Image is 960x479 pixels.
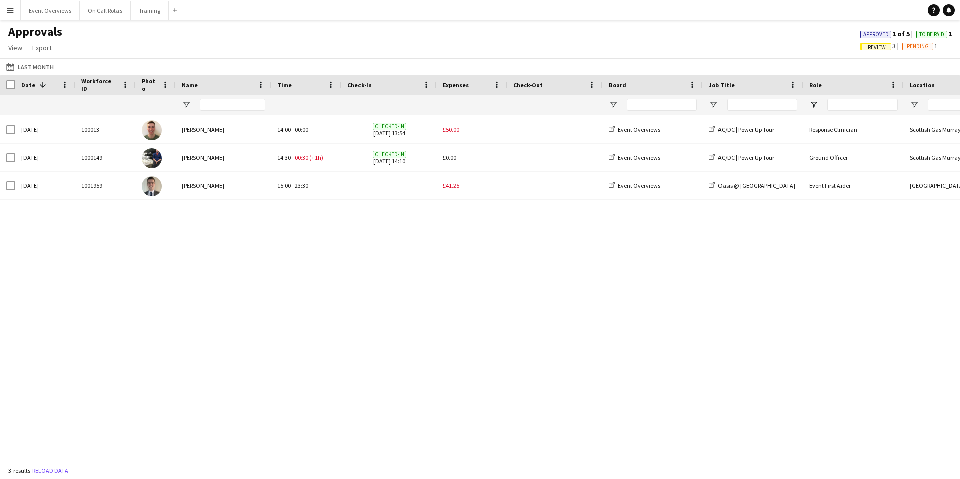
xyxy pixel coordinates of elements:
span: - [292,126,294,133]
span: [DATE] 14:10 [347,144,431,171]
span: Expenses [443,81,469,89]
div: 1001959 [75,172,136,199]
span: 1 of 5 [860,29,916,38]
span: AC/DC | Power Up Tour [718,154,774,161]
a: AC/DC | Power Up Tour [709,154,774,161]
span: - [292,182,294,189]
span: To Be Paid [919,31,944,38]
span: 14:00 [277,126,291,133]
a: Event Overviews [609,154,660,161]
span: Role [809,81,822,89]
button: Open Filter Menu [809,100,818,109]
div: Event First Aider [803,172,904,199]
span: £50.00 [443,126,459,133]
button: Last Month [4,61,56,73]
span: 1 [902,41,938,50]
input: Board Filter Input [627,99,697,111]
span: 00:00 [295,126,308,133]
button: Training [131,1,169,20]
img: Yann Cameron [142,176,162,196]
button: Open Filter Menu [182,100,191,109]
img: Ross Nicoll [142,148,162,168]
button: Open Filter Menu [609,100,618,109]
span: Name [182,81,198,89]
span: Workforce ID [81,77,117,92]
div: Response Clinician [803,115,904,143]
div: 1000149 [75,144,136,171]
img: Gordon Robertson [142,120,162,140]
div: Ground Officer [803,144,904,171]
span: Time [277,81,292,89]
span: 15:00 [277,182,291,189]
input: Job Title Filter Input [727,99,797,111]
div: [DATE] [15,115,75,143]
span: Export [32,43,52,52]
a: Event Overviews [609,126,660,133]
a: Export [28,41,56,54]
span: Event Overviews [618,126,660,133]
span: 3 [860,41,902,50]
button: Reload data [30,465,70,476]
span: Oasis @ [GEOGRAPHIC_DATA] [718,182,795,189]
span: 14:30 [277,154,291,161]
a: AC/DC | Power Up Tour [709,126,774,133]
a: Oasis @ [GEOGRAPHIC_DATA] [709,182,795,189]
div: [DATE] [15,144,75,171]
span: 23:30 [295,182,308,189]
span: Board [609,81,626,89]
button: Open Filter Menu [709,100,718,109]
div: [PERSON_NAME] [176,172,271,199]
span: Check-Out [513,81,543,89]
span: 1 [916,29,952,38]
span: AC/DC | Power Up Tour [718,126,774,133]
span: View [8,43,22,52]
span: £41.25 [443,182,459,189]
span: Check-In [347,81,372,89]
span: Job Title [709,81,735,89]
a: Event Overviews [609,182,660,189]
input: Name Filter Input [200,99,265,111]
span: Photo [142,77,158,92]
span: Approved [863,31,889,38]
span: - [292,154,294,161]
span: Checked-in [373,123,406,130]
div: [PERSON_NAME] [176,144,271,171]
span: Location [910,81,935,89]
div: [DATE] [15,172,75,199]
span: Date [21,81,35,89]
input: Role Filter Input [827,99,898,111]
a: View [4,41,26,54]
button: On Call Rotas [80,1,131,20]
span: Checked-in [373,151,406,158]
button: Event Overviews [21,1,80,20]
div: [PERSON_NAME] [176,115,271,143]
span: Pending [907,43,929,50]
div: 100013 [75,115,136,143]
span: Review [868,44,886,51]
button: Open Filter Menu [910,100,919,109]
span: £0.00 [443,154,456,161]
span: (+1h) [309,154,323,161]
span: [DATE] 13:54 [347,115,431,143]
span: Event Overviews [618,182,660,189]
span: Event Overviews [618,154,660,161]
span: 00:30 [295,154,308,161]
